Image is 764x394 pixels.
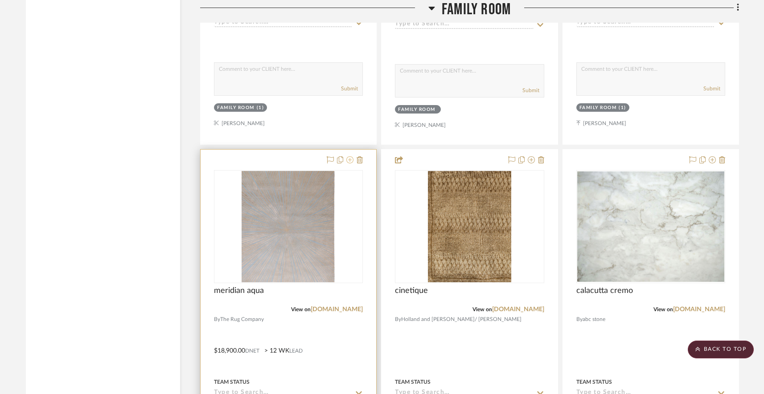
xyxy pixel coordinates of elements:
a: [DOMAIN_NAME] [492,306,544,313]
span: By [395,315,401,324]
img: calacutta cremo [577,171,724,282]
div: (1) [619,105,626,111]
span: The Rug Company [220,315,264,324]
div: Family Room [579,105,617,111]
div: 0 [214,171,362,283]
input: Type to Search… [395,20,533,29]
button: Submit [522,86,539,94]
span: By [576,315,583,324]
div: Team Status [395,378,431,386]
img: meridian aqua [242,171,336,282]
span: meridian aqua [214,286,264,296]
div: (1) [257,105,264,111]
a: [DOMAIN_NAME] [673,306,725,313]
span: View on [472,307,492,312]
span: cinetique [395,286,428,296]
div: Team Status [576,378,612,386]
input: Type to Search… [576,19,715,27]
scroll-to-top-button: BACK TO TOP [688,341,754,358]
div: Family Room [217,105,255,111]
div: Team Status [214,378,250,386]
img: cinetique [428,171,512,282]
button: Submit [341,85,358,93]
span: View on [291,307,311,312]
span: Holland and [PERSON_NAME]/ [PERSON_NAME] [401,315,522,324]
span: View on [653,307,673,312]
button: Submit [703,85,720,93]
span: calacutta cremo [576,286,633,296]
span: By [214,315,220,324]
div: 0 [395,171,543,283]
span: abc stone [583,315,605,324]
input: Type to Search… [214,19,352,27]
a: [DOMAIN_NAME] [311,306,363,313]
div: Family Room [398,106,435,113]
